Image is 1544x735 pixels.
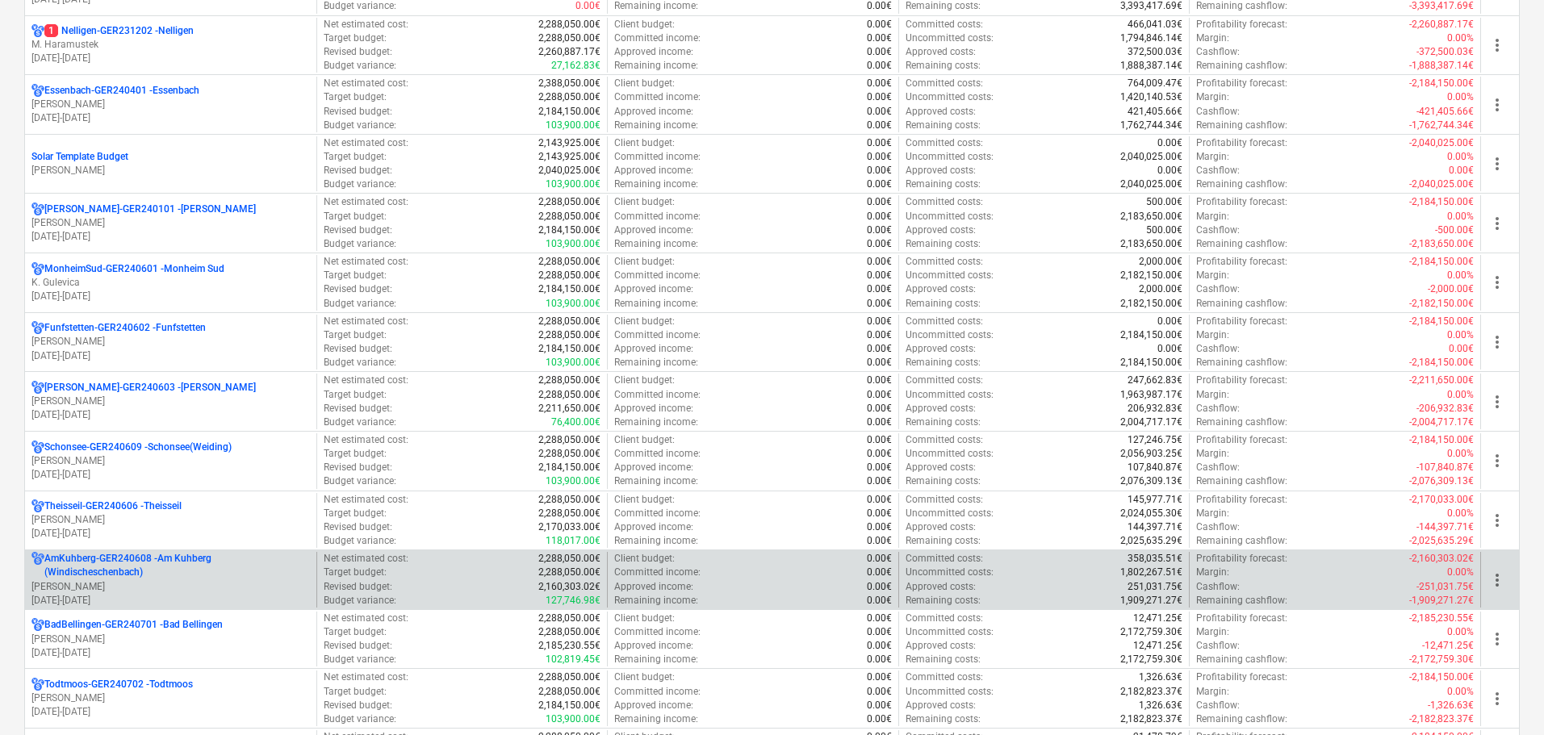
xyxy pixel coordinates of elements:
[1157,164,1182,177] p: 0.00€
[31,646,310,660] p: [DATE] - [DATE]
[614,342,693,356] p: Approved income :
[31,441,44,454] div: Project has multi currencies enabled
[906,177,981,191] p: Remaining costs :
[538,328,600,342] p: 2,288,050.00€
[614,416,698,429] p: Remaining income :
[906,315,983,328] p: Committed costs :
[538,402,600,416] p: 2,211,650.00€
[614,164,693,177] p: Approved income :
[538,18,600,31] p: 2,288,050.00€
[538,164,600,177] p: 2,040,025.00€
[906,269,994,282] p: Uncommitted costs :
[1409,195,1474,209] p: -2,184,150.00€
[1196,328,1229,342] p: Margin :
[31,513,310,527] p: [PERSON_NAME]
[44,441,232,454] p: Schonsee-GER240609 - Schonsee(Weiding)
[551,59,600,73] p: 27,162.83€
[614,356,698,370] p: Remaining income :
[324,328,387,342] p: Target budget :
[867,90,892,104] p: 0.00€
[546,356,600,370] p: 103,900.00€
[1196,374,1287,387] p: Profitability forecast :
[867,31,892,45] p: 0.00€
[1409,315,1474,328] p: -2,184,150.00€
[31,705,310,719] p: [DATE] - [DATE]
[31,678,310,719] div: Todtmoos-GER240702 -Todtmoos[PERSON_NAME][DATE]-[DATE]
[1416,45,1474,59] p: -372,500.03€
[1488,273,1507,292] span: more_vert
[867,59,892,73] p: 0.00€
[1196,59,1287,73] p: Remaining cashflow :
[614,374,675,387] p: Client budget :
[1488,332,1507,352] span: more_vert
[1409,237,1474,251] p: -2,183,650.00€
[1488,214,1507,233] span: more_vert
[1488,154,1507,173] span: more_vert
[44,321,206,335] p: Funfstetten-GER240602 - Funfstetten
[614,31,701,45] p: Committed income :
[614,328,701,342] p: Committed income :
[324,342,392,356] p: Revised budget :
[31,552,310,608] div: AmKuhberg-GER240608 -Am Kuhberg (Windischeschenbach)[PERSON_NAME][DATE]-[DATE]
[538,90,600,104] p: 2,288,050.00€
[1447,328,1474,342] p: 0.00%
[614,255,675,269] p: Client budget :
[31,203,310,244] div: [PERSON_NAME]-GER240101 -[PERSON_NAME][PERSON_NAME][DATE]-[DATE]
[867,255,892,269] p: 0.00€
[906,402,976,416] p: Approved costs :
[31,216,310,230] p: [PERSON_NAME]
[31,381,310,422] div: [PERSON_NAME]-GER240603 -[PERSON_NAME][PERSON_NAME][DATE]-[DATE]
[867,164,892,177] p: 0.00€
[1409,255,1474,269] p: -2,184,150.00€
[906,342,976,356] p: Approved costs :
[538,388,600,402] p: 2,288,050.00€
[906,195,983,209] p: Committed costs :
[1120,297,1182,311] p: 2,182,150.00€
[1409,59,1474,73] p: -1,888,387.14€
[1196,164,1240,177] p: Cashflow :
[906,164,976,177] p: Approved costs :
[1196,388,1229,402] p: Margin :
[1449,342,1474,356] p: 0.00€
[1447,269,1474,282] p: 0.00%
[1120,356,1182,370] p: 2,184,150.00€
[867,297,892,311] p: 0.00€
[44,24,194,38] p: Nelligen-GER231202 - Nelligen
[1139,255,1182,269] p: 2,000.00€
[31,499,44,513] div: Project has multi currencies enabled
[867,356,892,370] p: 0.00€
[1196,402,1240,416] p: Cashflow :
[1120,237,1182,251] p: 2,183,650.00€
[867,237,892,251] p: 0.00€
[1128,105,1182,119] p: 421,405.66€
[614,210,701,223] p: Committed income :
[1488,451,1507,470] span: more_vert
[538,374,600,387] p: 2,288,050.00€
[324,255,408,269] p: Net estimated cost :
[1146,223,1182,237] p: 500.00€
[546,177,600,191] p: 103,900.00€
[1409,297,1474,311] p: -2,182,150.00€
[1157,342,1182,356] p: 0.00€
[1120,269,1182,282] p: 2,182,150.00€
[44,203,256,216] p: [PERSON_NAME]-GER240101 - [PERSON_NAME]
[1196,177,1287,191] p: Remaining cashflow :
[538,150,600,164] p: 2,143,925.00€
[1488,511,1507,530] span: more_vert
[546,297,600,311] p: 103,900.00€
[31,594,310,608] p: [DATE] - [DATE]
[867,150,892,164] p: 0.00€
[1447,31,1474,45] p: 0.00%
[906,77,983,90] p: Committed costs :
[867,77,892,90] p: 0.00€
[1196,269,1229,282] p: Margin :
[1196,45,1240,59] p: Cashflow :
[31,618,44,632] div: Project has multi currencies enabled
[867,315,892,328] p: 0.00€
[1120,59,1182,73] p: 1,888,387.14€
[1128,77,1182,90] p: 764,009.47€
[324,388,387,402] p: Target budget :
[324,136,408,150] p: Net estimated cost :
[324,416,396,429] p: Budget variance :
[1488,392,1507,411] span: more_vert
